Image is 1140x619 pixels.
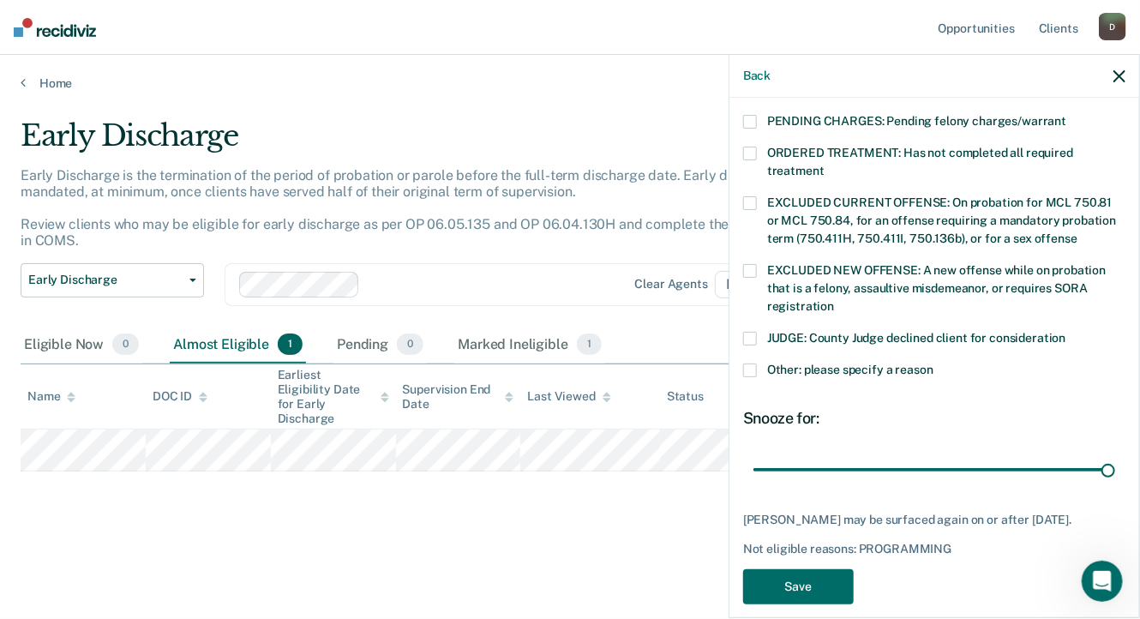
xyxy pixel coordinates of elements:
[635,277,708,291] div: Clear agents
[577,334,602,356] span: 1
[278,368,389,425] div: Earliest Eligibility Date for Early Discharge
[667,389,704,404] div: Status
[743,542,1125,556] div: Not eligible reasons: PROGRAMMING
[28,273,183,287] span: Early Discharge
[715,271,769,298] span: D3
[767,146,1073,177] span: ORDERED TREATMENT: Has not completed all required treatment
[743,513,1125,527] div: [PERSON_NAME] may be surfaced again on or after [DATE].
[397,334,423,356] span: 0
[21,75,1119,91] a: Home
[27,389,75,404] div: Name
[743,69,771,83] button: Back
[767,363,933,376] span: Other: please specify a reason
[767,331,1066,345] span: JUDGE: County Judge declined client for consideration
[743,409,1125,428] div: Snooze for:
[333,327,427,364] div: Pending
[767,195,1116,245] span: EXCLUDED CURRENT OFFENSE: On probation for MCL 750.81 or MCL 750.84, for an offense requiring a m...
[403,382,514,412] div: Supervision End Date
[21,118,876,167] div: Early Discharge
[527,389,610,404] div: Last Viewed
[767,114,1066,128] span: PENDING CHARGES: Pending felony charges/warrant
[21,327,142,364] div: Eligible Now
[112,334,139,356] span: 0
[454,327,605,364] div: Marked Ineligible
[767,263,1106,313] span: EXCLUDED NEW OFFENSE: A new offense while on probation that is a felony, assaultive misdemeanor, ...
[14,18,96,37] img: Recidiviz
[170,327,306,364] div: Almost Eligible
[21,167,865,249] p: Early Discharge is the termination of the period of probation or parole before the full-term disc...
[1099,13,1126,40] div: D
[1082,561,1123,602] iframe: Intercom live chat
[153,389,207,404] div: DOC ID
[278,334,303,356] span: 1
[743,569,854,604] button: Save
